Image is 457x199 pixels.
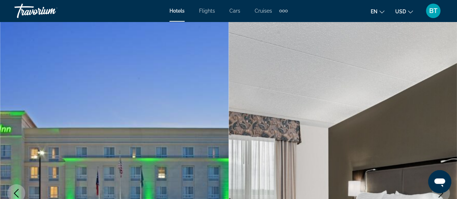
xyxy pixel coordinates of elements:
[199,8,215,14] a: Flights
[371,6,384,17] button: Change language
[424,3,443,18] button: User Menu
[229,8,240,14] a: Cars
[279,5,288,17] button: Extra navigation items
[14,1,87,20] a: Travorium
[255,8,272,14] a: Cruises
[395,9,406,14] span: USD
[371,9,378,14] span: en
[395,6,413,17] button: Change currency
[428,170,451,193] iframe: Button to launch messaging window
[169,8,185,14] a: Hotels
[429,7,437,14] span: BT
